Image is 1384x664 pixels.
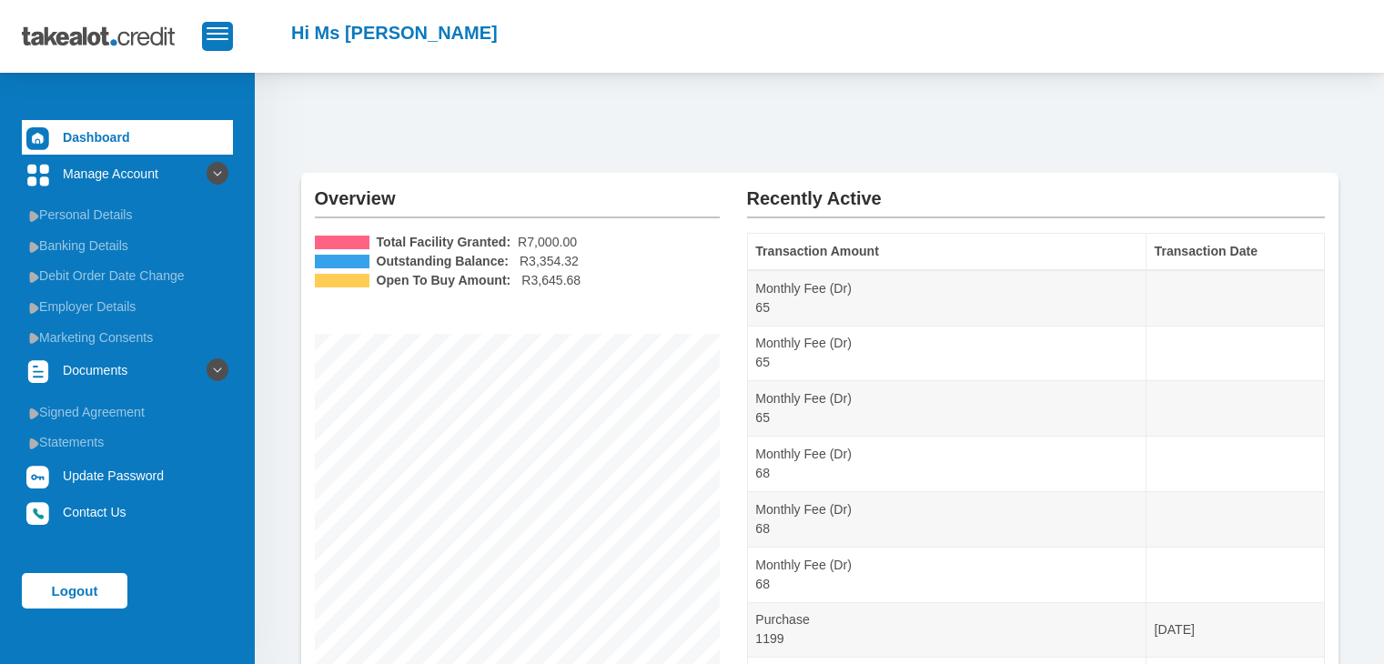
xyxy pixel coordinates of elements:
[29,332,39,344] img: menu arrow
[747,270,1146,326] td: Monthly Fee (Dr) 65
[22,14,202,59] img: takealot_credit_logo.svg
[518,233,577,252] span: R7,000.00
[22,495,233,529] a: Contact Us
[520,252,579,271] span: R3,354.32
[22,458,233,493] a: Update Password
[747,437,1146,492] td: Monthly Fee (Dr) 68
[1146,234,1324,270] th: Transaction Date
[747,491,1146,547] td: Monthly Fee (Dr) 68
[747,602,1146,658] td: Purchase 1199
[22,397,233,427] a: Signed Agreement
[22,353,233,387] a: Documents
[29,241,39,253] img: menu arrow
[22,292,233,321] a: Employer Details
[29,438,39,449] img: menu arrow
[747,381,1146,437] td: Monthly Fee (Dr) 65
[22,323,233,352] a: Marketing Consents
[747,326,1146,381] td: Monthly Fee (Dr) 65
[377,271,511,290] b: Open To Buy Amount:
[29,271,39,283] img: menu arrow
[22,261,233,290] a: Debit Order Date Change
[377,233,511,252] b: Total Facility Granted:
[22,120,233,155] a: Dashboard
[747,547,1146,602] td: Monthly Fee (Dr) 68
[291,22,498,44] h2: Hi Ms [PERSON_NAME]
[747,173,1325,209] h2: Recently Active
[22,200,233,229] a: Personal Details
[377,252,510,271] b: Outstanding Balance:
[521,271,581,290] span: R3,645.68
[22,156,233,191] a: Manage Account
[315,173,720,209] h2: Overview
[29,302,39,314] img: menu arrow
[29,210,39,222] img: menu arrow
[747,234,1146,270] th: Transaction Amount
[22,428,233,457] a: Statements
[22,231,233,260] a: Banking Details
[22,573,127,608] a: Logout
[29,407,39,419] img: menu arrow
[1146,602,1324,658] td: [DATE]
